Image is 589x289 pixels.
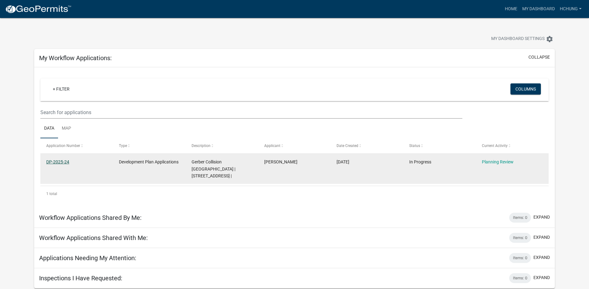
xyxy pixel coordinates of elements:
button: Columns [510,83,541,95]
span: Type [119,144,127,148]
span: 10/09/2025 [337,159,349,164]
a: Map [58,119,75,139]
a: My Dashboard [520,3,557,15]
div: 1 total [40,186,549,202]
button: expand [533,274,550,281]
span: Applicant [264,144,280,148]
span: In Progress [409,159,431,164]
a: DP-2025-24 [46,159,69,164]
a: Data [40,119,58,139]
button: expand [533,234,550,241]
a: + Filter [48,83,75,95]
h5: Workflow Applications Shared By Me: [39,214,142,221]
div: Items: 0 [509,213,531,223]
span: Development Plan Applications [119,159,179,164]
button: expand [533,214,550,220]
div: Items: 0 [509,253,531,263]
input: Search for applications [40,106,462,119]
h5: My Workflow Applications: [39,54,112,62]
i: settings [546,35,553,43]
button: expand [533,254,550,261]
a: Planning Review [482,159,514,164]
datatable-header-cell: Application Number [40,138,113,153]
span: Status [409,144,420,148]
datatable-header-cell: Type [113,138,186,153]
h5: Inspections I Have Requested: [39,274,122,282]
span: Date Created [337,144,358,148]
span: Application Number [46,144,80,148]
button: My Dashboard Settingssettings [486,33,558,45]
datatable-header-cell: Date Created [331,138,403,153]
a: Home [502,3,520,15]
span: My Dashboard Settings [491,35,545,43]
h5: Workflow Applications Shared With Me: [39,234,148,242]
span: Gerber Collision Jeffersonville | 4200 Hamburg Pike, Jeffersonville, IN 47130 | [192,159,235,179]
datatable-header-cell: Current Activity [476,138,549,153]
datatable-header-cell: Description [186,138,258,153]
span: Description [192,144,211,148]
div: collapse [34,67,555,208]
div: Items: 0 [509,273,531,283]
a: hchung [557,3,584,15]
datatable-header-cell: Status [403,138,476,153]
span: Harry Chung [264,159,297,164]
datatable-header-cell: Applicant [258,138,331,153]
button: collapse [528,54,550,60]
span: Current Activity [482,144,508,148]
h5: Applications Needing My Attention: [39,254,136,262]
div: Items: 0 [509,233,531,243]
